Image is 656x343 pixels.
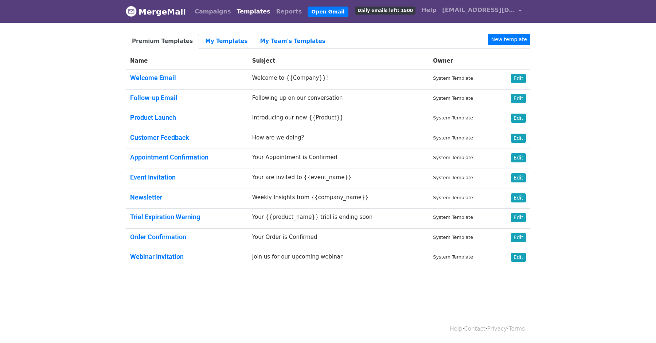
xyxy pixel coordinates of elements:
small: System Template [433,135,473,141]
a: Edit [511,253,526,262]
small: System Template [433,75,473,81]
small: System Template [433,254,473,260]
span: [EMAIL_ADDRESS][DOMAIN_NAME] [442,6,515,15]
a: Premium Templates [126,34,199,49]
a: Welcome Email [130,74,176,82]
td: Your Appointment is Confirmed [248,149,429,169]
a: Campaigns [192,4,234,19]
a: Order Confirmation [130,233,186,241]
a: Trial Expiration Warning [130,213,200,221]
a: Product Launch [130,114,176,121]
td: Introducing our new {{Product}} [248,109,429,129]
td: Your Order is Confirmed [248,228,429,248]
a: Open Gmail [308,7,348,17]
a: Customer Feedback [130,134,189,141]
a: My Team's Templates [254,34,331,49]
a: Edit [511,114,526,123]
a: Newsletter [130,193,162,201]
td: Your are invited to {{event_name}} [248,169,429,189]
a: Event Invitation [130,173,176,181]
img: MergeMail logo [126,6,137,17]
a: Help [418,3,439,17]
a: Edit [511,94,526,103]
a: Follow-up Email [130,94,177,102]
a: [EMAIL_ADDRESS][DOMAIN_NAME] [439,3,524,20]
a: Help [450,326,462,332]
a: Edit [511,74,526,83]
small: System Template [433,175,473,180]
a: Edit [511,213,526,222]
td: Weekly Insights from {{company_name}} [248,189,429,209]
a: Webinar Invitation [130,253,184,260]
a: New template [488,34,530,45]
a: Appointment Confirmation [130,153,208,161]
a: Templates [234,4,273,19]
small: System Template [433,115,473,121]
small: System Template [433,95,473,101]
a: Edit [511,153,526,162]
a: Reports [273,4,305,19]
td: Following up on our conversation [248,89,429,109]
small: System Template [433,155,473,160]
th: Owner [429,52,497,70]
span: Daily emails left: 1500 [355,7,415,15]
a: Contact [464,326,485,332]
td: Join us for our upcoming webinar [248,248,429,268]
th: Subject [248,52,429,70]
small: System Template [433,195,473,200]
a: My Templates [199,34,254,49]
a: Edit [511,193,526,202]
a: Edit [511,134,526,143]
a: Privacy [487,326,507,332]
small: System Template [433,214,473,220]
td: Your {{product_name}} trial is ending soon [248,209,429,229]
a: Edit [511,233,526,242]
a: MergeMail [126,4,186,19]
td: How are we doing? [248,129,429,149]
th: Name [126,52,248,70]
small: System Template [433,234,473,240]
a: Terms [509,326,525,332]
td: Welcome to {{Company}}! [248,70,429,90]
a: Daily emails left: 1500 [352,3,418,17]
a: Edit [511,173,526,182]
